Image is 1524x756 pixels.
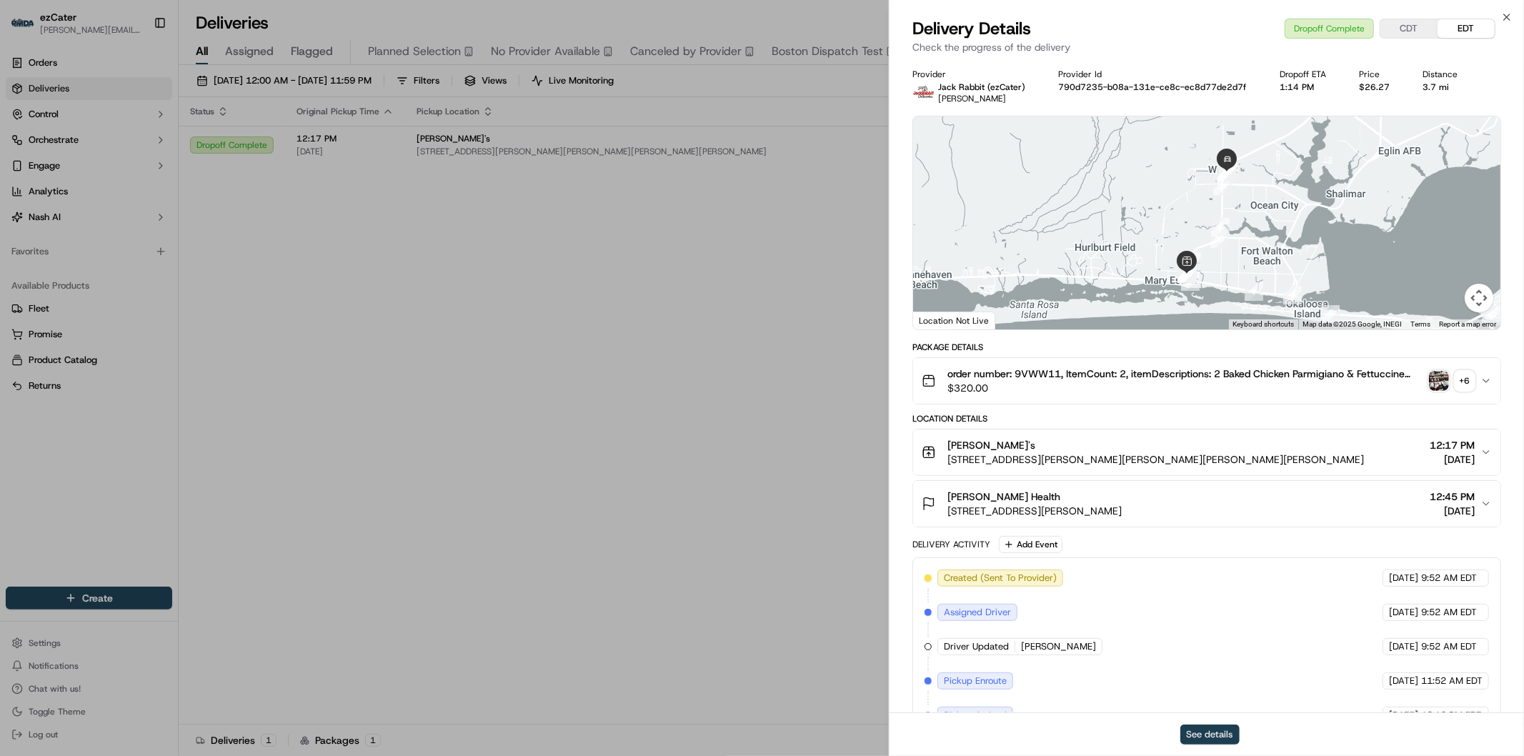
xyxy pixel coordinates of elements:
[1303,320,1402,328] span: Map data ©2025 Google, INEGI
[101,242,173,253] a: Powered byPylon
[1465,284,1493,312] button: Map camera controls
[947,367,1423,381] span: order number: 9VWW11, ItemCount: 2, itemDescriptions: 2 Baked Chicken Parmigiano & Fettuccine [PE...
[14,209,26,220] div: 📗
[135,207,229,222] span: API Documentation
[1438,19,1495,38] button: EDT
[1280,69,1336,80] div: Dropoff ETA
[1421,640,1477,653] span: 9:52 AM EDT
[1380,19,1438,38] button: CDT
[913,358,1500,404] button: order number: 9VWW11, ItemCount: 2, itemDescriptions: 2 Baked Chicken Parmigiano & Fettuccine [PE...
[1280,81,1336,93] div: 1:14 PM
[947,504,1122,518] span: [STREET_ADDRESS][PERSON_NAME]
[912,342,1501,353] div: Package Details
[947,452,1364,467] span: [STREET_ADDRESS][PERSON_NAME][PERSON_NAME][PERSON_NAME][PERSON_NAME]
[14,136,40,162] img: 1736555255976-a54dd68f-1ca7-489b-9aae-adbdc363a1c4
[917,311,964,329] a: Open this area in Google Maps (opens a new window)
[1421,572,1477,585] span: 9:52 AM EDT
[1180,725,1240,745] button: See details
[1414,317,1433,335] div: 6
[37,92,257,107] input: Got a question? Start typing here...
[1218,162,1237,181] div: 28
[912,69,1035,80] div: Provider
[1059,81,1247,93] button: 790d7235-b08a-131e-ce8c-ec8d77de2d7f
[1429,371,1475,391] button: photo_proof_of_pickup image+6
[1283,286,1302,304] div: 8
[944,640,1009,653] span: Driver Updated
[49,151,181,162] div: We're available if you need us!
[121,209,132,220] div: 💻
[1389,709,1418,722] span: [DATE]
[1021,640,1096,653] span: [PERSON_NAME]
[1421,675,1483,687] span: 11:52 AM EDT
[1439,320,1496,328] a: Report a map error
[1389,572,1418,585] span: [DATE]
[913,312,995,329] div: Location Not Live
[912,81,935,104] img: jack_rabbit_logo.png
[29,207,109,222] span: Knowledge Base
[917,311,964,329] img: Google
[1210,229,1229,248] div: 20
[49,136,234,151] div: Start new chat
[1211,218,1230,237] div: 21
[947,381,1423,395] span: $320.00
[999,536,1062,553] button: Add Event
[1410,320,1430,328] a: Terms (opens in new tab)
[912,40,1501,54] p: Check the progress of the delivery
[944,572,1057,585] span: Created (Sent To Provider)
[912,539,990,550] div: Delivery Activity
[1430,504,1475,518] span: [DATE]
[142,242,173,253] span: Pylon
[1245,282,1263,301] div: 9
[1389,606,1418,619] span: [DATE]
[912,413,1501,424] div: Location Details
[1321,305,1340,324] div: 7
[14,57,260,80] p: Welcome 👋
[1059,69,1257,80] div: Provider Id
[1213,176,1232,195] div: 22
[1232,319,1294,329] button: Keyboard shortcuts
[944,709,1007,722] span: Pickup Arrived
[1421,606,1477,619] span: 9:52 AM EDT
[14,14,43,43] img: Nash
[1389,675,1418,687] span: [DATE]
[1455,371,1475,391] div: + 6
[944,675,1007,687] span: Pickup Enroute
[1430,438,1475,452] span: 12:17 PM
[947,489,1060,504] span: [PERSON_NAME] Health
[938,81,1025,93] p: Jack Rabbit (ezCater)
[912,17,1031,40] span: Delivery Details
[944,606,1011,619] span: Assigned Driver
[115,202,235,227] a: 💻API Documentation
[1430,452,1475,467] span: [DATE]
[947,438,1035,452] span: [PERSON_NAME]'s
[9,202,115,227] a: 📗Knowledge Base
[243,141,260,158] button: Start new chat
[1359,81,1400,93] div: $26.27
[913,481,1500,527] button: [PERSON_NAME] Health[STREET_ADDRESS][PERSON_NAME]12:45 PM[DATE]
[1430,489,1475,504] span: 12:45 PM
[1423,69,1468,80] div: Distance
[1389,640,1418,653] span: [DATE]
[1429,371,1449,391] img: photo_proof_of_pickup image
[1178,264,1197,283] div: 18
[1482,307,1500,325] div: 5
[1423,81,1468,93] div: 3.7 mi
[1359,69,1400,80] div: Price
[1421,709,1482,722] span: 12:16 PM EDT
[938,93,1006,104] span: [PERSON_NAME]
[913,429,1500,475] button: [PERSON_NAME]'s[STREET_ADDRESS][PERSON_NAME][PERSON_NAME][PERSON_NAME][PERSON_NAME]12:17 PM[DATE]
